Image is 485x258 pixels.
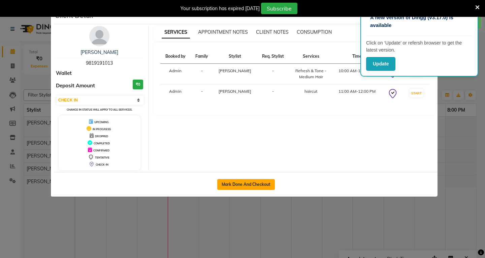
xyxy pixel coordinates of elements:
[160,64,191,84] td: Admin
[86,60,113,66] span: 9819191013
[219,89,251,94] span: [PERSON_NAME]
[366,39,473,54] p: Click on ‘Update’ or refersh browser to get the latest version.
[198,29,248,35] span: APPOINTMENT NOTES
[133,80,143,89] h3: ₹0
[333,64,382,84] td: 10:00 AM-11:00 AM
[217,179,275,190] button: Mark Done And Checkout
[56,69,72,77] span: Wallet
[94,142,110,145] span: COMPLETED
[67,108,132,111] small: Change in status will apply to all services.
[366,57,395,71] button: Update
[162,26,190,38] span: SERVICES
[261,3,297,14] button: Subscribe
[93,149,109,152] span: CONFIRMED
[410,89,423,97] button: START
[219,68,251,73] span: [PERSON_NAME]
[95,156,109,159] span: TENTATIVE
[213,49,257,64] th: Stylist
[293,68,329,80] div: Refresh & Tone - Medium Hair
[93,127,111,131] span: IN PROGRESS
[94,120,109,124] span: UPCOMING
[289,49,333,64] th: Services
[297,29,332,35] span: CONSUMPTION
[95,135,108,138] span: DROPPED
[191,49,213,64] th: Family
[160,49,191,64] th: Booked by
[257,84,289,104] td: -
[56,82,95,90] span: Deposit Amount
[293,88,329,94] div: haircut
[96,163,108,166] span: CHECK-IN
[191,64,213,84] td: -
[333,84,382,104] td: 11:00 AM-12:00 PM
[80,49,118,55] a: [PERSON_NAME]
[257,64,289,84] td: -
[160,84,191,104] td: Admin
[181,5,260,12] div: Your subscription has expired [DATE]
[256,29,289,35] span: CLIENT NOTES
[191,84,213,104] td: -
[257,49,289,64] th: Req. Stylist
[89,26,109,46] img: avatar
[370,14,468,29] p: A new version of Dingg (v3.17.0) is available
[333,49,382,64] th: Time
